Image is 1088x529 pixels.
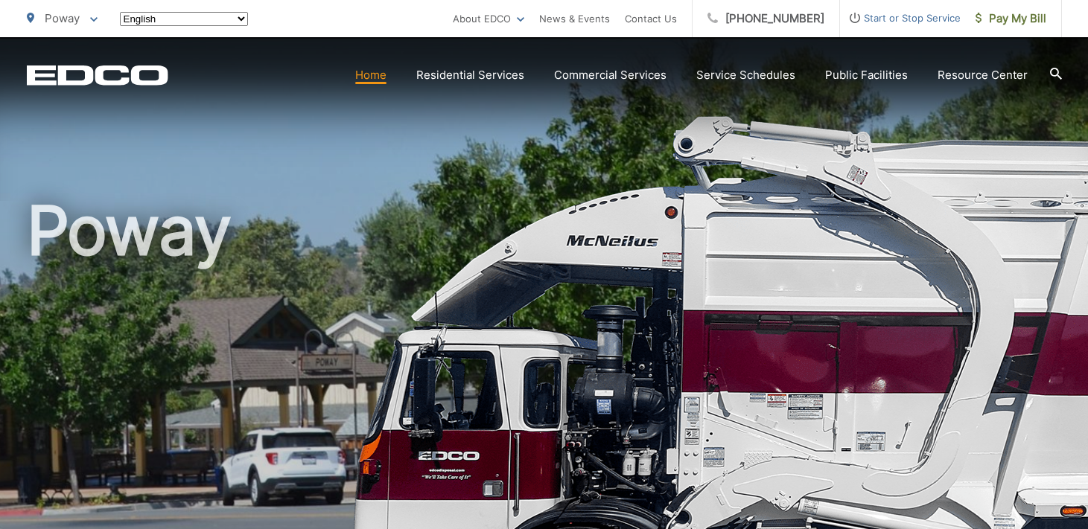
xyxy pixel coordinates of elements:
a: EDCD logo. Return to the homepage. [27,65,168,86]
a: Service Schedules [696,66,795,84]
a: Residential Services [416,66,524,84]
select: Select a language [120,12,248,26]
span: Pay My Bill [976,10,1046,28]
span: Poway [45,11,80,25]
a: Public Facilities [825,66,908,84]
a: Contact Us [625,10,677,28]
a: Home [355,66,386,84]
a: News & Events [539,10,610,28]
a: Resource Center [938,66,1028,84]
a: About EDCO [453,10,524,28]
a: Commercial Services [554,66,667,84]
